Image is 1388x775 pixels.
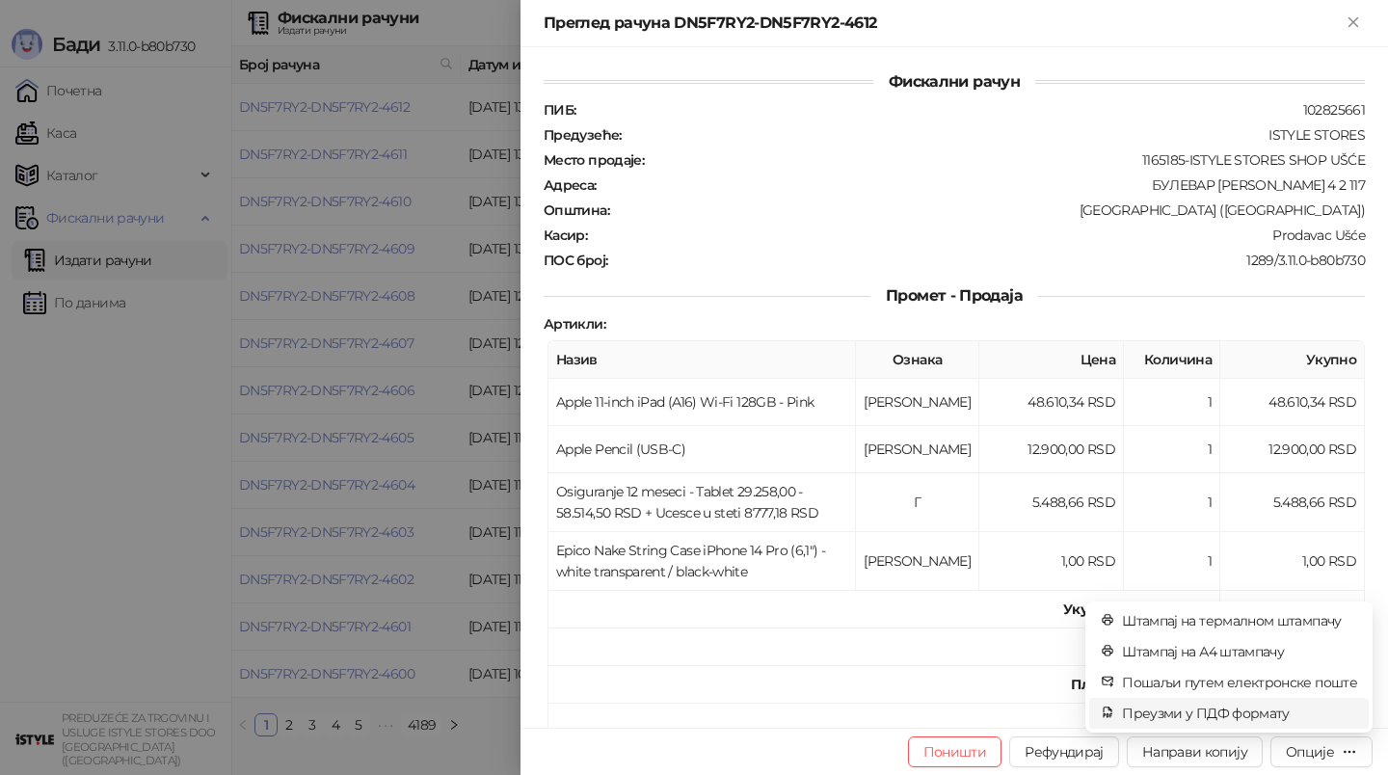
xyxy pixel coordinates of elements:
[856,341,979,379] th: Ознака
[1220,591,1365,628] td: 67.000,00 RSD
[611,201,1367,219] div: [GEOGRAPHIC_DATA] ([GEOGRAPHIC_DATA])
[870,286,1038,305] span: Промет - Продаја
[1124,426,1220,473] td: 1
[908,736,1002,767] button: Поништи
[1122,641,1357,662] span: Штампај на А4 штампачу
[1142,743,1247,761] span: Направи копију
[548,379,856,426] td: Apple 11-inch iPad (A16) Wi-Fi 128GB - Pink
[1124,473,1220,532] td: 1
[1220,532,1365,591] td: 1,00 RSD
[548,341,856,379] th: Назив
[1220,341,1365,379] th: Укупно
[544,227,587,244] strong: Касир :
[1220,426,1365,473] td: 12.900,00 RSD
[1286,743,1334,761] div: Опције
[1127,736,1263,767] button: Направи копију
[856,473,979,532] td: Г
[577,101,1367,119] div: 102825661
[856,379,979,426] td: [PERSON_NAME]
[979,532,1124,591] td: 1,00 RSD
[1122,703,1357,724] span: Преузми у ПДФ формату
[856,426,979,473] td: [PERSON_NAME]
[544,126,622,144] strong: Предузеће :
[544,101,575,119] strong: ПИБ :
[1009,736,1119,767] button: Рефундирај
[624,126,1367,144] div: ISTYLE STORES
[873,72,1035,91] span: Фискални рачун
[544,12,1342,35] div: Преглед рачуна DN5F7RY2-DN5F7RY2-4612
[589,227,1367,244] div: Prodavac Ušće
[599,176,1367,194] div: БУЛЕВАР [PERSON_NAME] 4 2 117
[979,473,1124,532] td: 5.488,66 RSD
[1071,676,1212,693] strong: Плаћено у готовини:
[544,201,609,219] strong: Општина :
[979,426,1124,473] td: 12.900,00 RSD
[979,379,1124,426] td: 48.610,34 RSD
[548,532,856,591] td: Epico Nake String Case iPhone 14 Pro (6,1") - white transparent / black-white
[1220,473,1365,532] td: 5.488,66 RSD
[1270,736,1373,767] button: Опције
[544,315,605,333] strong: Артикли :
[646,151,1367,169] div: 1165185-ISTYLE STORES SHOP UŠĆE
[1220,379,1365,426] td: 48.610,34 RSD
[1342,12,1365,35] button: Close
[609,252,1367,269] div: 1289/3.11.0-b80b730
[1124,532,1220,591] td: 1
[544,151,644,169] strong: Место продаје :
[1124,341,1220,379] th: Количина
[544,176,597,194] strong: Адреса :
[548,473,856,532] td: Osiguranje 12 meseci - Tablet 29.258,00 - 58.514,50 RSD + Ucesce u steti 8777,18 RSD
[1122,610,1357,631] span: Штампај на термалном штампачу
[1122,672,1357,693] span: Пошаљи путем електронске поште
[979,341,1124,379] th: Цена
[548,426,856,473] td: Apple Pencil (USB-C)
[1063,601,1212,618] strong: Укупан износ рачуна :
[856,532,979,591] td: [PERSON_NAME]
[1124,379,1220,426] td: 1
[544,252,607,269] strong: ПОС број :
